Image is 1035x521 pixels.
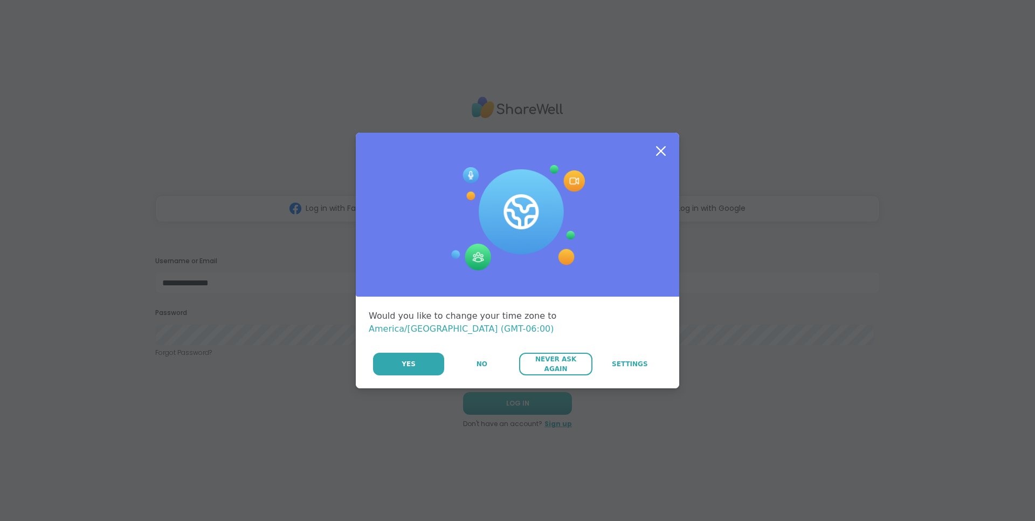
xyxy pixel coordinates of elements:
[369,310,666,335] div: Would you like to change your time zone to
[450,165,585,271] img: Session Experience
[373,353,444,375] button: Yes
[519,353,592,375] button: Never Ask Again
[612,359,648,369] span: Settings
[525,354,586,374] span: Never Ask Again
[402,359,416,369] span: Yes
[594,353,666,375] a: Settings
[445,353,518,375] button: No
[477,359,487,369] span: No
[369,324,554,334] span: America/[GEOGRAPHIC_DATA] (GMT-06:00)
